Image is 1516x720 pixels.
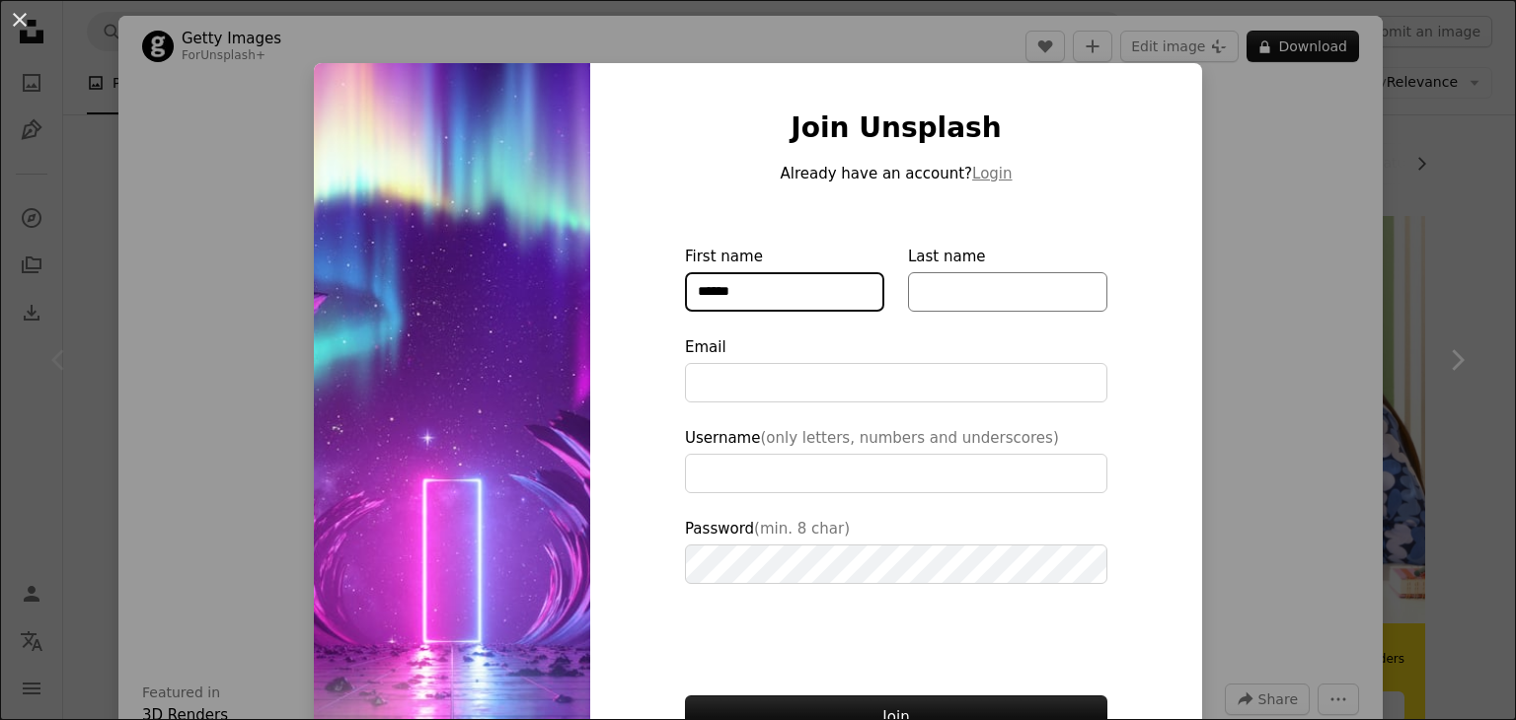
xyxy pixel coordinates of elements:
[972,162,1012,185] button: Login
[685,335,1107,402] label: Email
[685,426,1107,493] label: Username
[685,272,884,312] input: First name
[685,544,1107,584] input: Password(min. 8 char)
[908,245,1107,312] label: Last name
[685,245,884,312] label: First name
[685,162,1107,185] p: Already have an account?
[685,517,1107,584] label: Password
[908,272,1107,312] input: Last name
[760,429,1058,447] span: (only letters, numbers and underscores)
[685,363,1107,402] input: Email
[685,110,1107,146] h1: Join Unsplash
[685,454,1107,493] input: Username(only letters, numbers and underscores)
[754,520,850,538] span: (min. 8 char)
